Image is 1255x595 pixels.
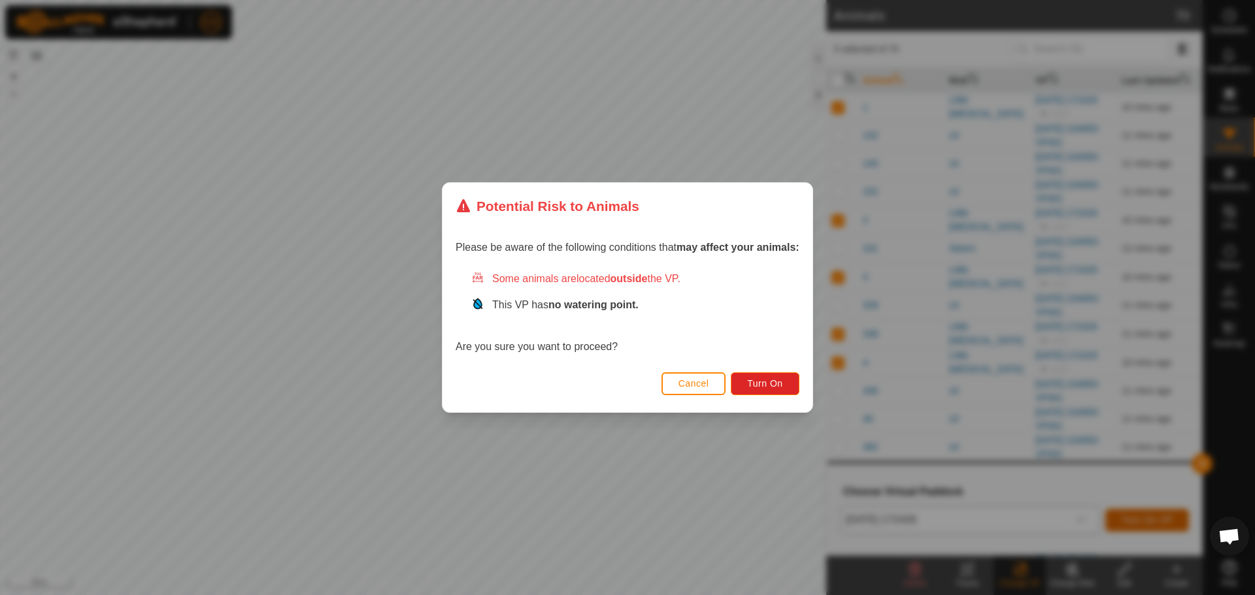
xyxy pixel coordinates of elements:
span: located the VP. [577,273,680,284]
div: Potential Risk to Animals [456,196,639,216]
strong: no watering point. [548,299,639,310]
div: Some animals are [471,271,799,287]
strong: may affect your animals: [677,242,799,253]
strong: outside [611,273,648,284]
div: Open chat [1210,517,1249,556]
button: Turn On [731,372,799,395]
span: Please be aware of the following conditions that [456,242,799,253]
div: Are you sure you want to proceed? [456,271,799,355]
button: Cancel [661,372,726,395]
span: This VP has [492,299,639,310]
span: Turn On [748,378,783,389]
span: Cancel [678,378,709,389]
